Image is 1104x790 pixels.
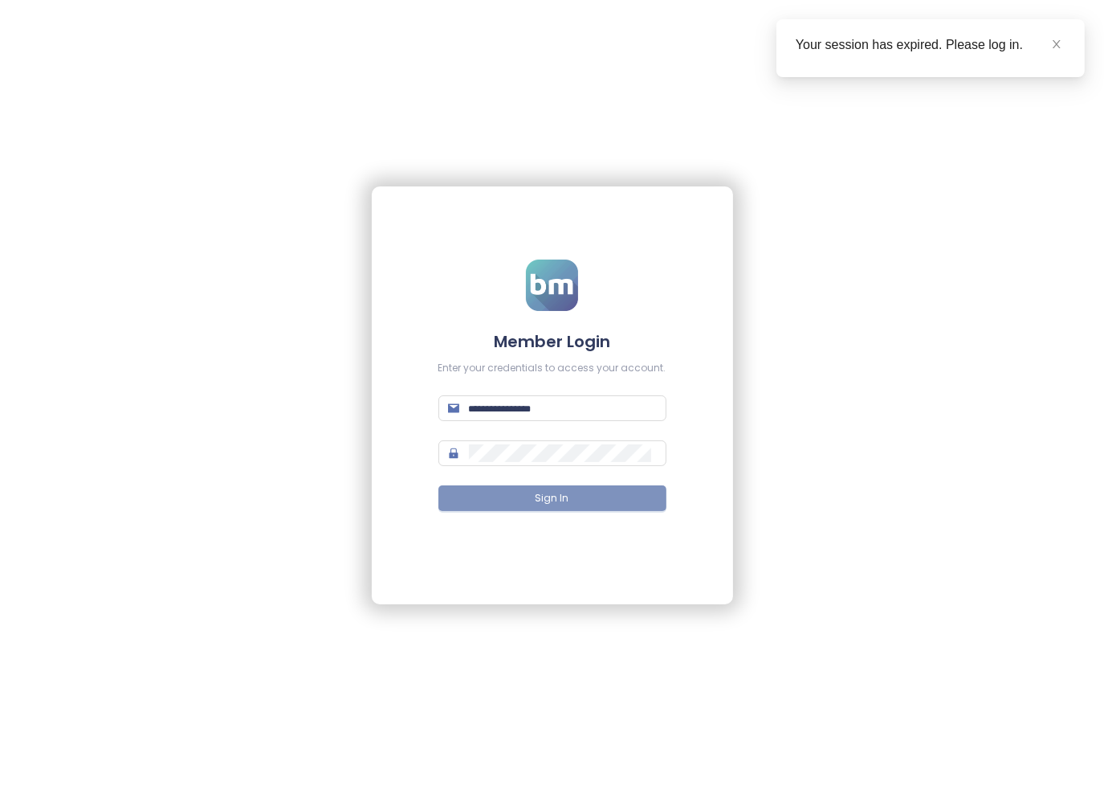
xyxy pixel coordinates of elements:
[796,35,1065,55] div: Your session has expired. Please log in.
[438,361,666,376] div: Enter your credentials to access your account.
[438,330,666,353] h4: Member Login
[448,403,459,414] span: mail
[526,260,578,311] img: logo
[1051,39,1062,50] span: close
[438,485,666,511] button: Sign In
[448,448,459,459] span: lock
[536,491,569,506] span: Sign In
